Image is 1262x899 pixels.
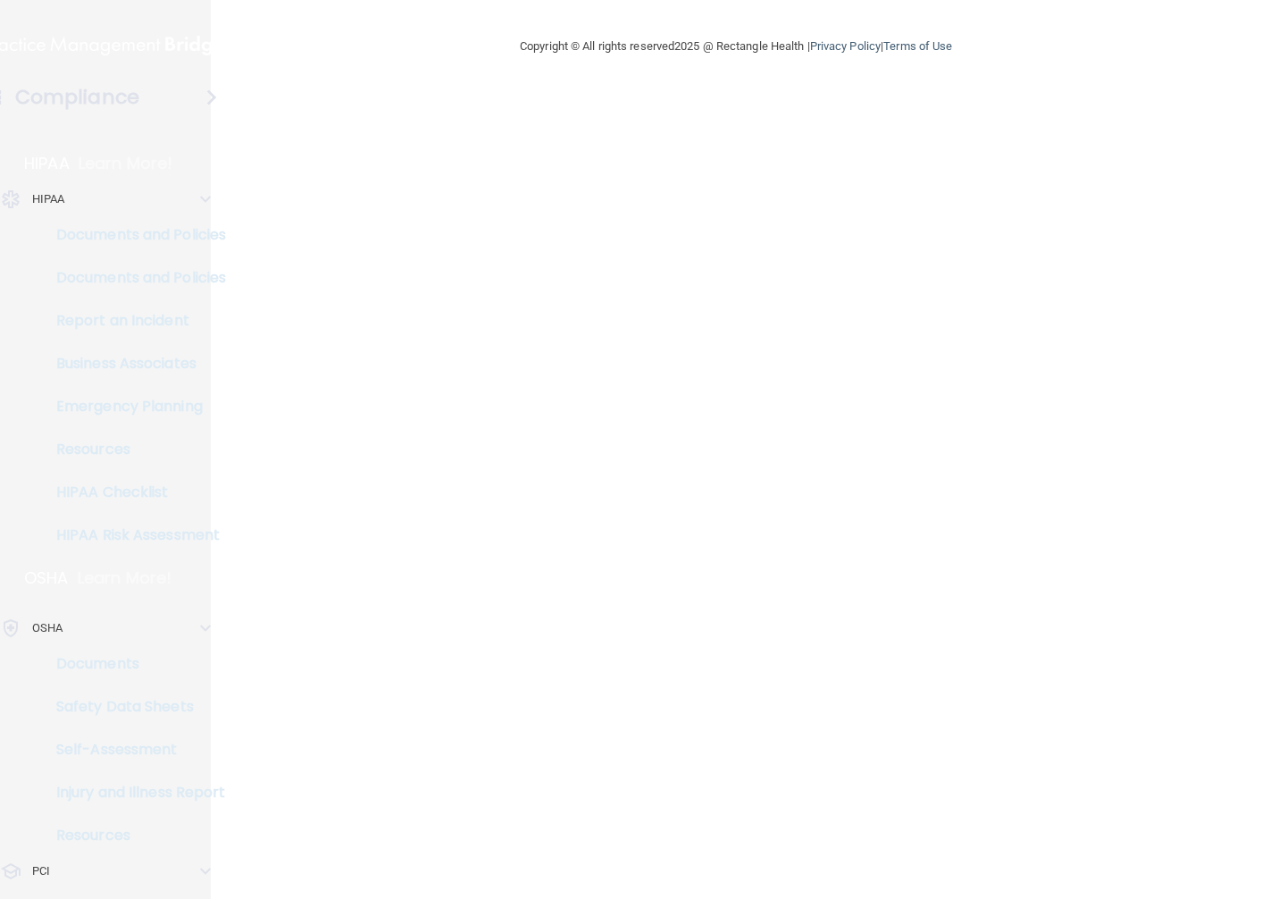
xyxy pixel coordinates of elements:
p: HIPAA [32,189,65,210]
p: OSHA [32,618,63,639]
p: Report an Incident [12,312,255,330]
p: Resources [12,441,255,458]
a: Terms of Use [883,39,952,53]
p: Injury and Illness Report [12,784,255,802]
p: Learn More! [78,567,172,589]
p: Resources [12,827,255,844]
p: HIPAA [24,153,70,174]
a: Privacy Policy [810,39,881,53]
p: HIPAA Risk Assessment [12,526,255,544]
div: Copyright © All rights reserved 2025 @ Rectangle Health | | [410,18,1062,75]
p: Documents and Policies [12,269,255,287]
p: Documents [12,655,255,673]
p: Documents and Policies [12,226,255,244]
p: Self-Assessment [12,741,255,759]
h4: Compliance [15,85,139,110]
p: Business Associates [12,355,255,373]
p: Emergency Planning [12,398,255,416]
p: PCI [32,861,50,882]
p: HIPAA Checklist [12,483,255,501]
p: Learn More! [79,153,173,174]
p: OSHA [24,567,69,589]
p: Safety Data Sheets [12,698,255,716]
